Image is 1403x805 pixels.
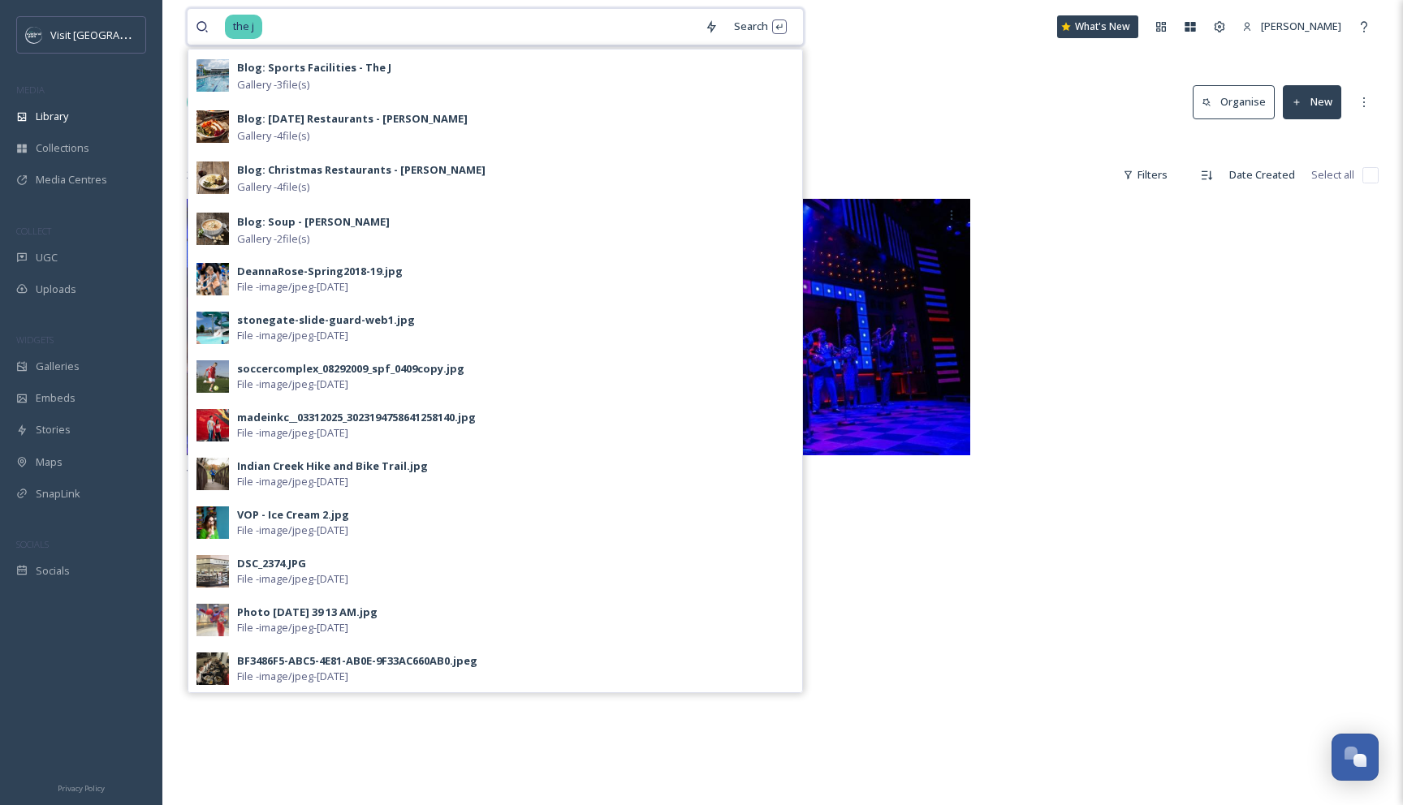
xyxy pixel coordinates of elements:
[237,128,309,144] span: Gallery - 4 file(s)
[196,458,229,490] img: 01773f4b-ef7d-41ef-9416-7ffda10e75af.jpg
[196,360,229,393] img: f139c6d1-5640-452a-b767-78a98fb6bd57.jpg
[187,199,571,455] img: visitoverlandpark_03312025_17985682391007268.jpg
[237,264,403,279] div: DeannaRose-Spring2018-19.jpg
[237,474,348,489] span: File - image/jpeg - [DATE]
[50,27,176,42] span: Visit [GEOGRAPHIC_DATA]
[36,359,80,374] span: Galleries
[36,250,58,265] span: UGC
[237,620,348,635] span: File - image/jpeg - [DATE]
[36,486,80,502] span: SnapLink
[196,506,229,539] img: c2a4ad9e-00ca-4ef8-bbe9-08777e46cd85.jpg
[26,27,42,43] img: c3es6xdrejuflcaqpovn.png
[36,109,68,124] span: Library
[16,84,45,96] span: MEDIA
[196,263,229,295] img: 0ea8875d-0e15-4d18-bdc3-191bd5f5d269.jpg
[1115,159,1176,191] div: Filters
[237,77,309,93] span: Gallery - 3 file(s)
[196,59,229,92] img: 344b371a-42e3-4fa9-a803-12b077e30d36.jpg
[16,225,51,237] span: COLLECT
[36,140,89,156] span: Collections
[1234,11,1349,42] a: [PERSON_NAME]
[196,652,229,685] img: d0c62d4e-e609-4d05-b91d-2d45dd790cc7.jpg
[58,777,105,797] a: Privacy Policy
[237,361,464,377] div: soccercomplex_08292009_spf_0409copy.jpg
[237,669,348,684] span: File - image/jpeg - [DATE]
[237,111,468,126] strong: Blog: [DATE] Restaurants - [PERSON_NAME]
[36,454,63,470] span: Maps
[36,422,71,437] span: Stories
[16,334,54,346] span: WIDGETS
[237,328,348,343] span: File - image/jpeg - [DATE]
[187,466,303,480] span: You've reached the end
[196,110,229,143] img: 6f2406a3-2fc7-470d-afb8-1df33b96d2c0.jpg
[58,783,105,794] span: Privacy Policy
[1311,167,1354,183] span: Select all
[196,312,229,344] img: 29f48e0c-f955-49c4-8178-05d9a32e55c2.jpg
[196,161,229,194] img: 55600eb2-2eca-4f54-bb9c-875effd05f5e.jpg
[726,11,795,42] div: Search
[237,377,348,392] span: File - image/jpeg - [DATE]
[237,507,349,523] div: VOP - Ice Cream 2.jpg
[187,167,214,183] span: 2 file s
[1221,159,1303,191] div: Date Created
[237,279,348,295] span: File - image/jpeg - [DATE]
[237,312,415,328] div: stonegate-slide-guard-web1.jpg
[196,604,229,636] img: 09f1953a-b80c-4882-af25-f0aca27e2eff.jpg
[237,162,486,177] strong: Blog: Christmas Restaurants - [PERSON_NAME]
[237,571,348,587] span: File - image/jpeg - [DATE]
[1261,19,1341,33] span: [PERSON_NAME]
[36,563,70,579] span: Socials
[196,555,229,588] img: b52fe67d-0780-4526-9b20-2c2189abaa2b.jpg
[237,458,428,474] div: Indian Creek Hike and Bike Trail.jpg
[237,653,477,669] div: BF3486F5-ABC5-4E81-AB0E-9F33AC660AB0.jpeg
[1193,85,1283,118] a: Organise
[237,605,378,620] div: Photo [DATE] 39 13 AM.jpg
[237,231,309,247] span: Gallery - 2 file(s)
[196,409,229,441] img: 279fb61f-30ab-45e5-ac7e-603833cc2ef5.jpg
[1332,734,1379,781] button: Open Chat
[225,15,262,38] span: the j
[237,410,476,425] div: madeinkc__03312025_3023194758641258140.jpg
[237,523,348,538] span: File - image/jpeg - [DATE]
[237,556,306,571] div: DSC_2374.JPG
[237,179,309,195] span: Gallery - 4 file(s)
[1057,15,1138,38] a: What's New
[196,213,229,245] img: 8fec47ae-0b8a-422a-b4bb-48b1da16bc96.jpg
[16,538,49,550] span: SOCIALS
[237,425,348,441] span: File - image/jpeg - [DATE]
[1283,85,1341,118] button: New
[237,60,391,75] strong: Blog: Sports Facilities - The J
[36,172,107,187] span: Media Centres
[237,214,390,229] strong: Blog: Soup - [PERSON_NAME]
[36,282,76,297] span: Uploads
[1193,85,1275,118] button: Organise
[36,390,76,406] span: Embeds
